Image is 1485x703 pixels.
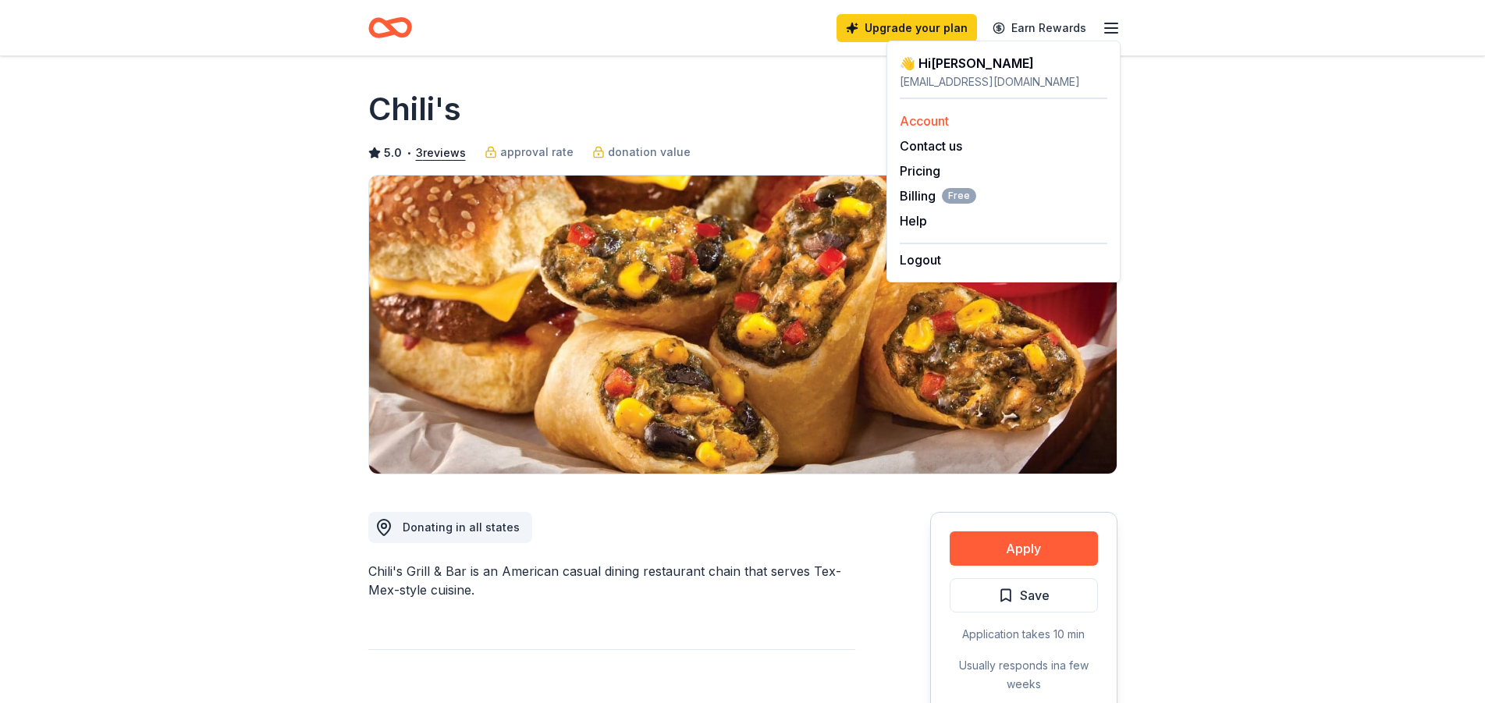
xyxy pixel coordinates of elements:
[900,250,941,269] button: Logout
[406,147,411,159] span: •
[900,54,1107,73] div: 👋 Hi [PERSON_NAME]
[403,520,520,534] span: Donating in all states
[837,14,977,42] a: Upgrade your plan
[368,87,461,131] h1: Chili's
[1020,585,1050,605] span: Save
[384,144,402,162] span: 5.0
[950,625,1098,644] div: Application takes 10 min
[900,73,1107,91] div: [EMAIL_ADDRESS][DOMAIN_NAME]
[900,211,927,230] button: Help
[592,143,691,162] a: donation value
[368,562,855,599] div: Chili's Grill & Bar is an American casual dining restaurant chain that serves Tex-Mex-style cuisine.
[416,144,466,162] button: 3reviews
[900,137,962,155] button: Contact us
[500,143,574,162] span: approval rate
[950,578,1098,612] button: Save
[900,163,940,179] a: Pricing
[983,14,1096,42] a: Earn Rewards
[608,143,691,162] span: donation value
[485,143,574,162] a: approval rate
[900,186,976,205] button: BillingFree
[950,656,1098,694] div: Usually responds in a few weeks
[900,113,949,129] a: Account
[950,531,1098,566] button: Apply
[369,176,1117,474] img: Image for Chili's
[368,9,412,46] a: Home
[900,186,976,205] span: Billing
[942,188,976,204] span: Free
